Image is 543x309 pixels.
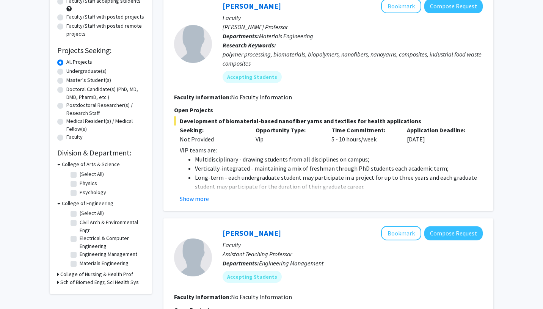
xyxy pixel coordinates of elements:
div: polymer processing, biomaterials, biopolymers, nanofibers, nanoyarns, composites, industrial food... [223,50,483,68]
label: Psychology [80,188,106,196]
span: Development of biomaterial-based nanofiber yarns and textiles for health applications [174,116,483,125]
h3: College of Arts & Science [62,160,120,168]
div: Not Provided [180,135,244,144]
div: [DATE] [401,125,477,144]
p: VIP teams are: [180,146,483,155]
label: Materials Engineering [80,259,129,267]
li: Vertically-integrated - maintaining a mix of freshman through PhD students each academic term; [195,164,483,173]
b: Faculty Information: [174,293,231,301]
label: Civil Arch & Environmental Engr [80,218,143,234]
label: Undergraduate(s) [66,67,107,75]
button: Add Liang Zhang to Bookmarks [381,226,421,240]
li: Long-term - each undergraduate student may participate in a project for up to three years and eac... [195,173,483,191]
h3: Sch of Biomed Engr, Sci Health Sys [60,278,139,286]
label: Medical Resident(s) / Medical Fellow(s) [66,117,144,133]
label: Faculty [66,133,83,141]
h2: Projects Seeking: [57,46,144,55]
span: Materials Engineering [259,32,313,40]
label: (Select All) [80,209,104,217]
label: All Projects [66,58,92,66]
p: Open Projects [174,105,483,115]
p: Time Commitment: [331,125,396,135]
mat-chip: Accepting Students [223,271,282,283]
span: No Faculty Information [231,93,292,101]
p: [PERSON_NAME] Professor [223,22,483,31]
a: [PERSON_NAME] [223,1,281,11]
label: Doctoral Candidate(s) (PhD, MD, DMD, PharmD, etc.) [66,85,144,101]
label: Master's Student(s) [66,76,111,84]
p: Faculty [223,240,483,249]
div: 5 - 10 hours/week [326,125,402,144]
label: Postdoctoral Researcher(s) / Research Staff [66,101,144,117]
h2: Division & Department: [57,148,144,157]
span: No Faculty Information [231,293,292,301]
mat-chip: Accepting Students [223,71,282,83]
div: Vip [250,125,326,144]
p: Application Deadline: [407,125,471,135]
b: Departments: [223,259,259,267]
label: Physics [80,179,97,187]
iframe: Chat [6,275,32,303]
label: Electrical & Computer Engineering [80,234,143,250]
label: Faculty/Staff with posted projects [66,13,144,21]
li: Multidisciplinary - drawing students from all disciplines on campus; [195,155,483,164]
h3: College of Nursing & Health Prof [60,270,133,278]
span: Engineering Management [259,259,323,267]
button: Show more [180,194,209,203]
label: Faculty/Staff with posted remote projects [66,22,144,38]
b: Departments: [223,32,259,40]
button: Compose Request to Liang Zhang [424,226,483,240]
p: Assistant Teaching Professor [223,249,483,259]
a: [PERSON_NAME] [223,228,281,238]
label: (Select All) [80,170,104,178]
b: Faculty Information: [174,93,231,101]
p: Seeking: [180,125,244,135]
h3: College of Engineering [62,199,113,207]
p: Opportunity Type: [256,125,320,135]
label: Engineering Management [80,250,137,258]
b: Research Keywords: [223,41,276,49]
p: Faculty [223,13,483,22]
